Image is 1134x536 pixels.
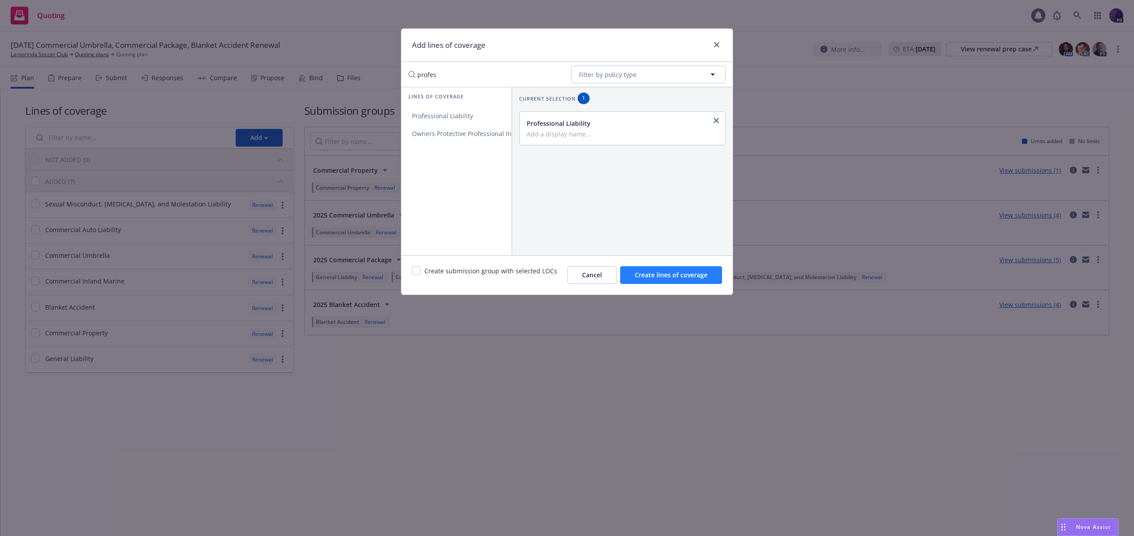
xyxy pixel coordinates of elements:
[1057,518,1118,536] button: Nova Assist
[635,271,707,279] span: Create lines of coverage
[711,115,722,126] a: close
[711,39,722,50] a: close
[403,66,564,83] input: Search lines of coverage...
[579,70,637,79] span: Filter by policy type
[1076,523,1111,531] span: Nova Assist
[527,119,716,128] div: Professional Liability
[571,66,726,83] button: Filter by policy type
[581,94,586,102] span: 1
[401,129,566,138] span: Owners Protective Professional Indemnity (OPPI)
[620,266,722,284] button: Create lines of coverage
[408,93,464,100] span: Lines of coverage
[527,130,716,138] input: Add a display name...
[519,95,576,102] span: Current selection
[1058,519,1069,536] div: Drag to move
[567,266,617,284] button: Cancel
[412,39,485,51] h1: Add lines of coverage
[582,271,602,279] span: Cancel
[401,112,484,120] span: Professional Liability
[424,266,557,284] span: Create submission group with selected LOCs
